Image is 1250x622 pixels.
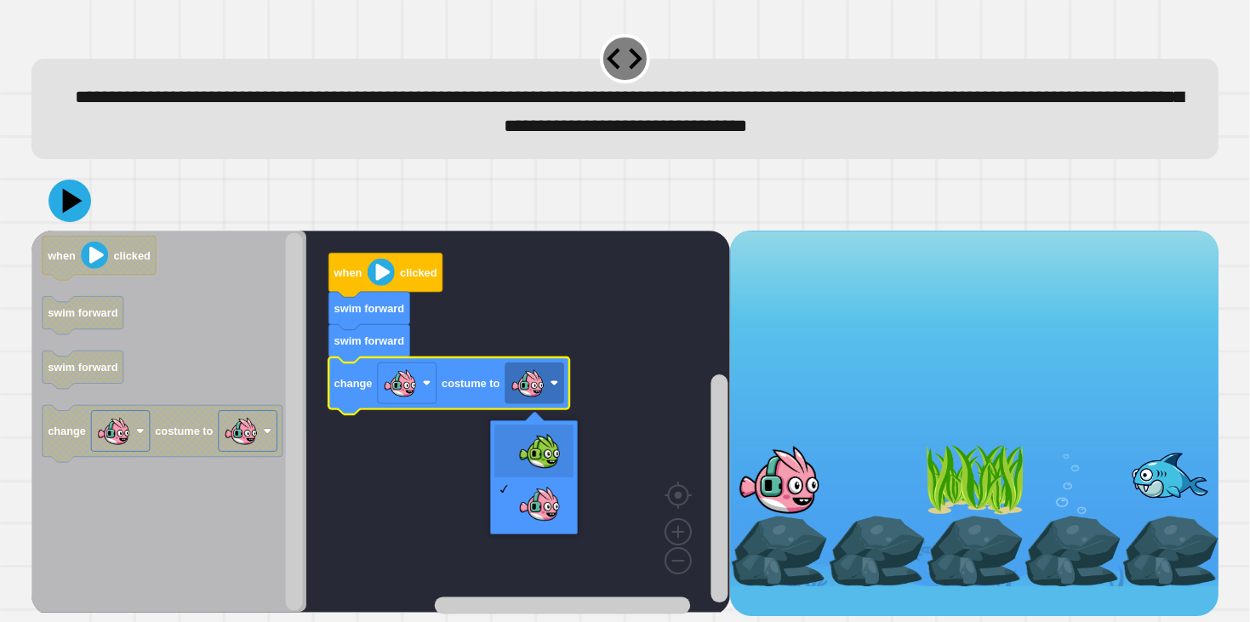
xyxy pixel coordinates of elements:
[333,266,362,279] text: when
[334,334,404,347] text: swim forward
[155,425,213,438] text: costume to
[334,302,404,315] text: swim forward
[113,249,150,262] text: clicked
[442,377,499,390] text: costume to
[48,362,118,374] text: swim forward
[47,249,76,262] text: when
[48,425,86,438] text: change
[31,231,730,615] div: Blockly Workspace
[400,266,437,279] text: clicked
[48,307,118,320] text: swim forward
[518,430,561,472] img: GreenFish
[334,377,372,390] text: change
[518,482,561,525] img: PinkFish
